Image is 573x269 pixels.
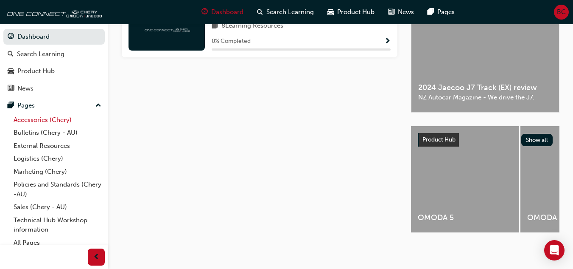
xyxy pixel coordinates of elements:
[8,68,14,75] span: car-icon
[381,3,421,21] a: news-iconNews
[384,38,391,45] span: Show Progress
[418,213,512,223] span: OMODA 5
[418,83,552,93] span: 2024 Jaecoo J7 Track (EX) review
[221,21,283,31] span: 8 Learning Resources
[398,7,414,17] span: News
[10,126,105,139] a: Bulletins (Chery - AU)
[266,7,314,17] span: Search Learning
[521,134,553,146] button: Show all
[3,46,105,62] a: Search Learning
[211,7,243,17] span: Dashboard
[8,51,14,58] span: search-icon
[557,7,566,17] span: BC
[554,5,569,20] button: BC
[95,100,101,111] span: up-icon
[250,3,321,21] a: search-iconSearch Learning
[10,214,105,236] a: Technical Hub Workshop information
[3,98,105,113] button: Pages
[388,7,394,17] span: news-icon
[384,36,391,47] button: Show Progress
[421,3,461,21] a: pages-iconPages
[17,66,55,76] div: Product Hub
[3,63,105,79] a: Product Hub
[201,7,208,17] span: guage-icon
[10,113,105,127] a: Accessories (Chery)
[418,93,552,102] span: NZ Autocar Magazine - We drive the J7.
[422,136,456,143] span: Product Hub
[257,7,263,17] span: search-icon
[10,165,105,178] a: Marketing (Chery)
[411,126,519,232] a: OMODA 5
[321,3,381,21] a: car-iconProduct Hub
[10,152,105,165] a: Logistics (Chery)
[418,133,553,147] a: Product HubShow all
[10,236,105,249] a: All Pages
[212,37,251,46] span: 0 % Completed
[3,27,105,98] button: DashboardSearch LearningProduct HubNews
[3,29,105,45] a: Dashboard
[10,139,105,153] a: External Resources
[195,3,250,21] a: guage-iconDashboard
[212,21,218,31] span: book-icon
[437,7,455,17] span: Pages
[428,7,434,17] span: pages-icon
[544,240,565,261] div: Open Intercom Messenger
[10,178,105,201] a: Policies and Standards (Chery -AU)
[8,102,14,110] span: pages-icon
[8,85,14,93] span: news-icon
[17,101,35,110] div: Pages
[143,25,190,33] img: oneconnect
[8,33,14,41] span: guage-icon
[17,49,64,59] div: Search Learning
[337,7,375,17] span: Product Hub
[10,201,105,214] a: Sales (Chery - AU)
[3,81,105,96] a: News
[17,84,34,93] div: News
[93,252,100,263] span: prev-icon
[4,3,102,20] img: oneconnect
[327,7,334,17] span: car-icon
